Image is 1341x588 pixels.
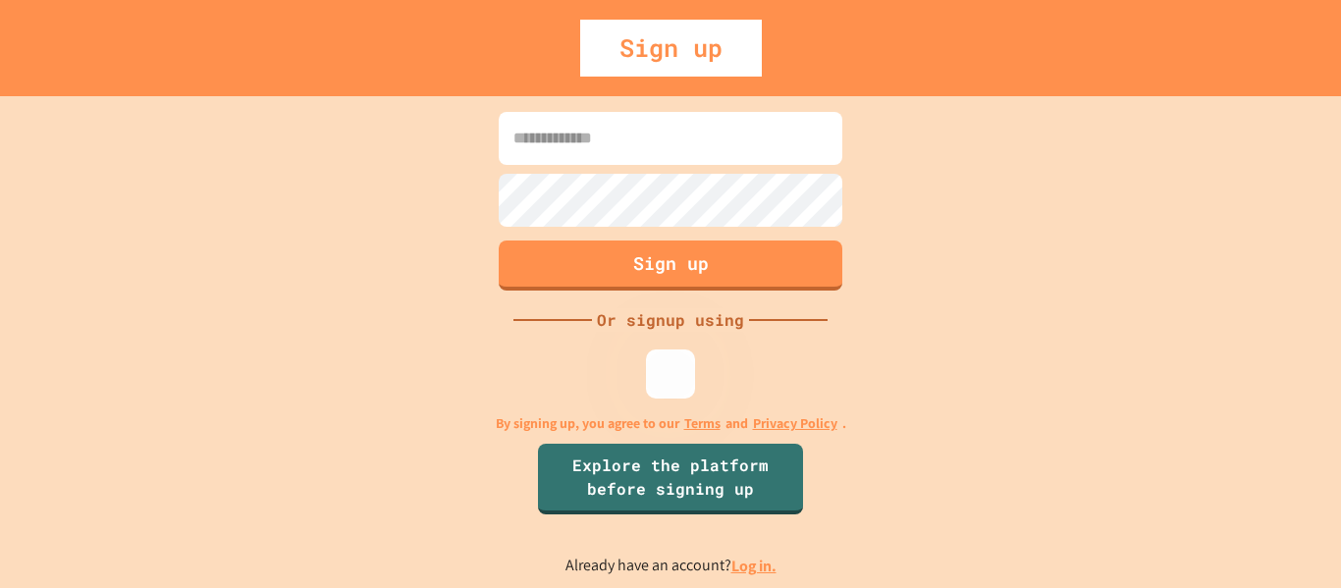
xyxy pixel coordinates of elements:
button: Sign up [499,241,842,291]
p: Already have an account? [565,554,777,578]
img: google-icon.svg [656,359,685,389]
a: Privacy Policy [753,413,837,434]
a: Terms [684,413,721,434]
p: By signing up, you agree to our and . [496,413,846,434]
a: Explore the platform before signing up [538,444,803,514]
div: Sign up [580,20,762,77]
a: Log in. [731,556,777,576]
div: Or signup using [592,308,749,332]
